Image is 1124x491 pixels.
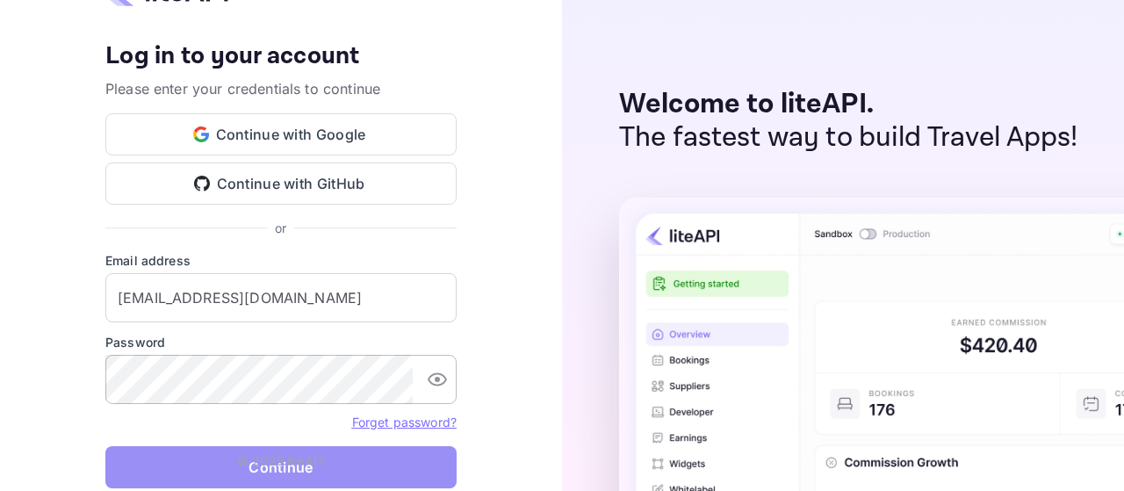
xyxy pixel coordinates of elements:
button: toggle password visibility [420,362,455,397]
a: Forget password? [352,415,457,430]
label: Email address [105,251,457,270]
a: Forget password? [352,413,457,430]
p: The fastest way to build Travel Apps! [619,121,1078,155]
input: Enter your email address [105,273,457,322]
h4: Log in to your account [105,41,457,72]
button: Continue with GitHub [105,162,457,205]
p: or [275,219,286,237]
p: © 2025 liteAPI [237,451,325,470]
p: Welcome to liteAPI. [619,88,1078,121]
p: Please enter your credentials to continue [105,78,457,99]
button: Continue with Google [105,113,457,155]
label: Password [105,333,457,351]
button: Continue [105,446,457,488]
